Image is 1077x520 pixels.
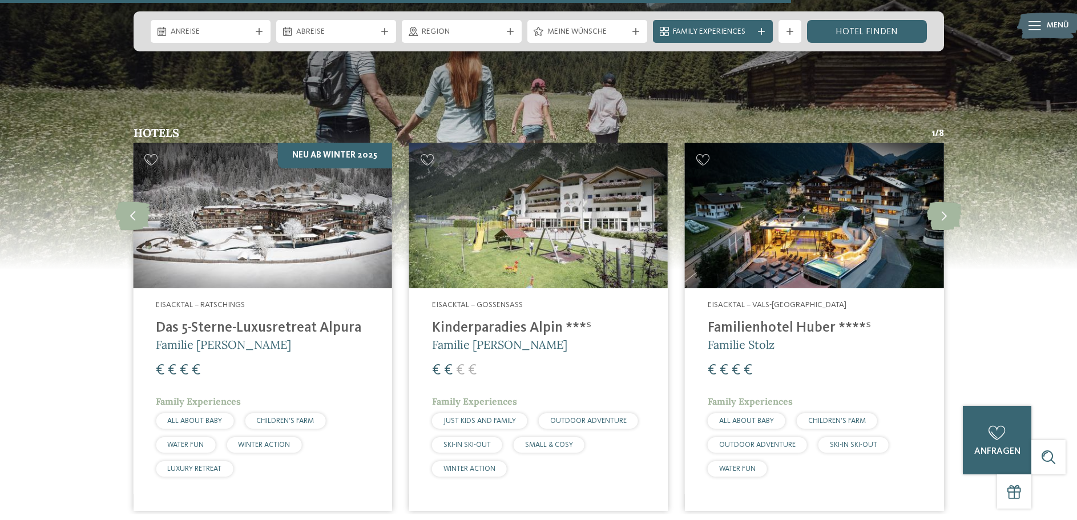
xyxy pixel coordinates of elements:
[468,363,477,378] span: €
[719,417,774,425] span: ALL ABOUT BABY
[180,363,188,378] span: €
[168,363,176,378] span: €
[133,143,392,511] a: Familienhotels im Eisacktal, dem Tal der spannenden Wege Neu ab Winter 2025 Eisacktal – Ratsching...
[167,465,221,473] span: LUXURY RETREAT
[939,127,944,140] span: 8
[171,26,251,38] span: Anreise
[963,406,1031,474] a: anfragen
[432,301,523,309] span: Eisacktal – Gossensass
[547,26,627,38] span: Meine Wünsche
[732,363,740,378] span: €
[134,126,179,140] span: Hotels
[708,320,921,337] h4: Familienhotel Huber ****ˢ
[719,441,796,449] span: OUTDOOR ADVENTURE
[808,417,866,425] span: CHILDREN’S FARM
[525,441,573,449] span: SMALL & COSY
[830,441,877,449] span: SKI-IN SKI-OUT
[432,363,441,378] span: €
[156,320,369,337] h4: Das 5-Sterne-Luxusretreat Alpura
[167,417,222,425] span: ALL ABOUT BABY
[409,143,668,288] img: Kinderparadies Alpin ***ˢ
[719,465,756,473] span: WATER FUN
[935,127,939,140] span: /
[296,26,376,38] span: Abreise
[432,337,567,352] span: Familie [PERSON_NAME]
[156,301,245,309] span: Eisacktal – Ratschings
[156,363,164,378] span: €
[550,417,627,425] span: OUTDOOR ADVENTURE
[432,320,645,337] h4: Kinderparadies Alpin ***ˢ
[422,26,502,38] span: Region
[238,441,290,449] span: WINTER ACTION
[156,396,241,407] span: Family Experiences
[192,363,200,378] span: €
[432,396,517,407] span: Family Experiences
[443,465,495,473] span: WINTER ACTION
[156,337,291,352] span: Familie [PERSON_NAME]
[167,441,204,449] span: WATER FUN
[708,337,775,352] span: Familie Stolz
[673,26,753,38] span: Family Experiences
[256,417,314,425] span: CHILDREN’S FARM
[685,143,943,511] a: Familienhotels im Eisacktal, dem Tal der spannenden Wege Eisacktal – Vals-[GEOGRAPHIC_DATA] Famil...
[974,447,1020,456] span: anfragen
[685,143,943,288] img: Familienhotels im Eisacktal, dem Tal der spannenden Wege
[708,363,716,378] span: €
[456,363,465,378] span: €
[708,301,846,309] span: Eisacktal – Vals-[GEOGRAPHIC_DATA]
[443,441,491,449] span: SKI-IN SKI-OUT
[708,396,793,407] span: Family Experiences
[807,20,927,43] a: Hotel finden
[744,363,752,378] span: €
[931,127,935,140] span: 1
[409,143,668,511] a: Familienhotels im Eisacktal, dem Tal der spannenden Wege Eisacktal – Gossensass Kinderparadies Al...
[444,363,453,378] span: €
[133,143,392,288] img: Familienhotels im Eisacktal, dem Tal der spannenden Wege
[443,417,516,425] span: JUST KIDS AND FAMILY
[720,363,728,378] span: €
